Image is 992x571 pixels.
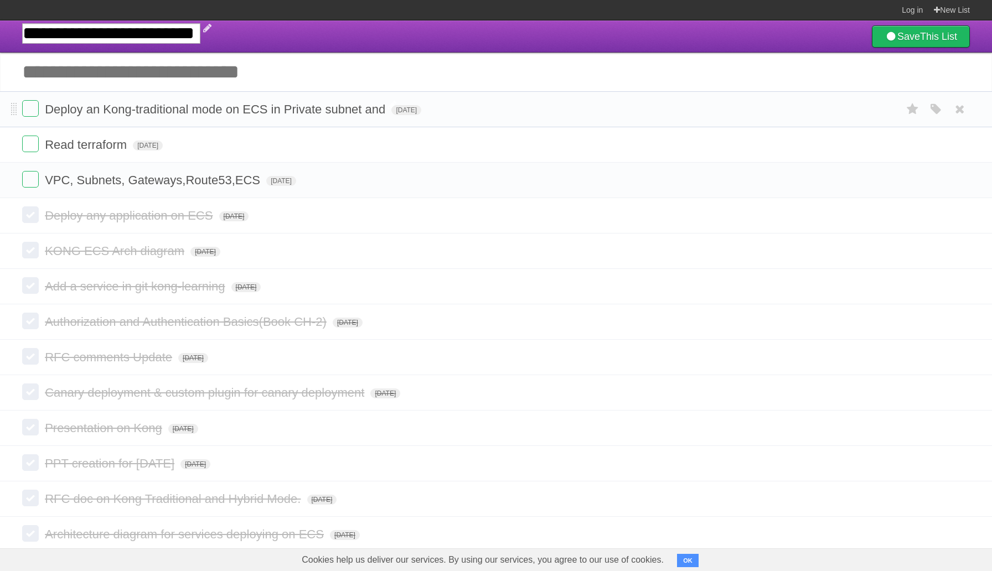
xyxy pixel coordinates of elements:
span: Authorization and Authentication Basics(Book CH-2) [45,315,329,329]
span: [DATE] [231,282,261,292]
span: [DATE] [219,211,249,221]
span: [DATE] [190,247,220,257]
span: Architecture diagram for services deploying on ECS [45,527,327,541]
label: Done [22,383,39,400]
span: Add a service in git kong-learning [45,279,228,293]
span: RFC comments Update [45,350,175,364]
span: Cookies help us deliver our services. By using our services, you agree to our use of cookies. [291,549,675,571]
span: [DATE] [168,424,198,434]
span: [DATE] [330,530,360,540]
span: [DATE] [266,176,296,186]
label: Done [22,454,39,471]
span: [DATE] [133,141,163,150]
label: Done [22,242,39,258]
span: [DATE] [178,353,208,363]
label: Done [22,490,39,506]
label: Done [22,419,39,435]
span: Read terraform [45,138,130,152]
label: Done [22,313,39,329]
label: Done [22,348,39,365]
label: Star task [902,100,923,118]
b: This List [920,31,957,42]
label: Done [22,171,39,188]
label: Done [22,206,39,223]
span: KONG ECS Arch diagram [45,244,187,258]
label: Done [22,525,39,542]
span: [DATE] [180,459,210,469]
span: [DATE] [333,318,363,328]
span: Deploy any application on ECS [45,209,215,222]
label: Done [22,277,39,294]
span: [DATE] [307,495,337,505]
span: RFC doc on Kong Traditional and Hybrid Mode. [45,492,303,506]
label: Done [22,100,39,117]
label: Done [22,136,39,152]
span: Deploy an Kong-traditional mode on ECS in Private subnet and [45,102,388,116]
span: [DATE] [391,105,421,115]
button: OK [677,554,699,567]
span: PPT creation for [DATE] [45,456,177,470]
span: Canary deployment & custom plugin for canary deployment [45,386,367,399]
span: Presentation on Kong [45,421,165,435]
span: VPC, Subnets, Gateways,Route53,ECS [45,173,263,187]
span: [DATE] [370,388,400,398]
a: SaveThis List [872,25,970,48]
